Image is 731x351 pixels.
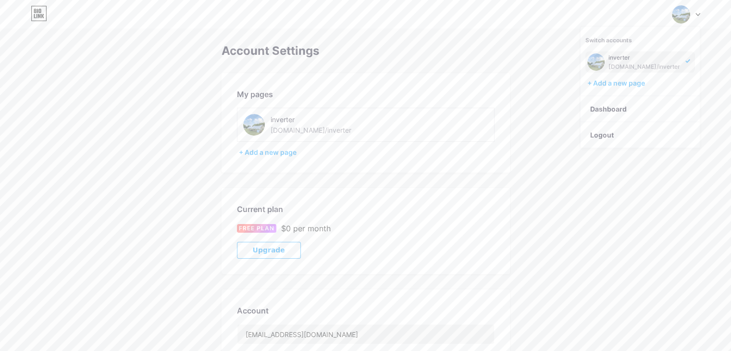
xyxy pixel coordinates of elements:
[608,63,680,71] div: [DOMAIN_NAME]/inverter
[222,44,510,58] div: Account Settings
[237,325,494,344] input: Email
[271,125,351,135] div: [DOMAIN_NAME]/inverter
[237,88,495,100] div: My pages
[585,37,632,44] span: Switch accounts
[237,203,495,215] div: Current plan
[237,242,301,259] button: Upgrade
[237,305,495,316] div: Account
[253,246,285,254] span: Upgrade
[281,223,331,234] div: $0 per month
[581,96,700,122] a: Dashboard
[608,54,680,62] div: inverter
[587,78,695,88] div: + Add a new page
[271,114,375,125] div: inverter
[581,122,700,148] li: Logout
[672,5,690,24] img: inverter
[587,53,605,71] img: inverter
[239,148,495,157] div: + Add a new page
[239,224,274,233] span: FREE PLAN
[243,114,265,136] img: inverter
